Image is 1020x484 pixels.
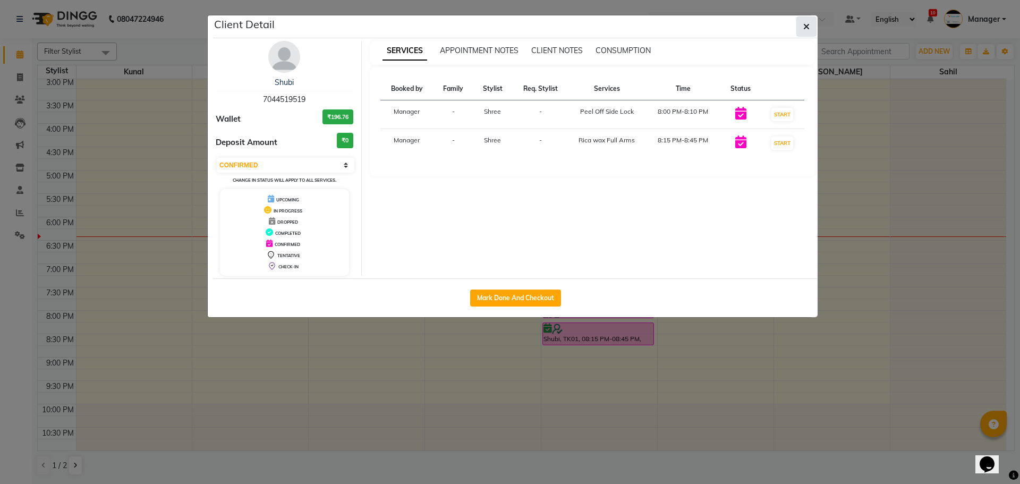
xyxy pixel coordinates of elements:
[274,208,302,214] span: IN PROGRESS
[470,290,561,307] button: Mark Done And Checkout
[216,113,241,125] span: Wallet
[382,41,427,61] span: SERVICES
[233,177,336,183] small: Change in status will apply to all services.
[268,41,300,73] img: avatar
[484,107,501,115] span: Shree
[277,253,300,258] span: TENTATIVE
[433,78,473,100] th: Family
[645,78,721,100] th: Time
[575,107,639,116] div: Peel Off Side Lock
[440,46,518,55] span: APPOINTMENT NOTES
[512,129,569,158] td: -
[531,46,583,55] span: CLIENT NOTES
[275,231,301,236] span: COMPLETED
[575,135,639,145] div: Rica wax Full Arms
[645,129,721,158] td: 8:15 PM-8:45 PM
[380,100,434,129] td: Manager
[484,136,501,144] span: Shree
[216,137,277,149] span: Deposit Amount
[275,242,300,247] span: CONFIRMED
[596,46,651,55] span: CONSUMPTION
[275,78,294,87] a: Shubi
[433,100,473,129] td: -
[512,78,569,100] th: Req. Stylist
[277,219,298,225] span: DROPPED
[433,129,473,158] td: -
[214,16,275,32] h5: Client Detail
[975,441,1009,473] iframe: chat widget
[337,133,353,148] h3: ₹0
[380,78,434,100] th: Booked by
[512,100,569,129] td: -
[263,95,305,104] span: 7044519519
[473,78,512,100] th: Stylist
[771,137,793,150] button: START
[322,109,353,125] h3: ₹196.76
[721,78,760,100] th: Status
[278,264,299,269] span: CHECK-IN
[568,78,645,100] th: Services
[771,108,793,121] button: START
[276,197,299,202] span: UPCOMING
[380,129,434,158] td: Manager
[645,100,721,129] td: 8:00 PM-8:10 PM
